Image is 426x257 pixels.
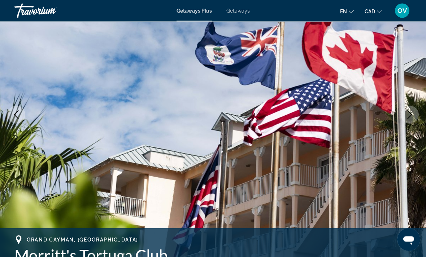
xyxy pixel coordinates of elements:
[365,9,375,14] span: CAD
[397,228,420,251] iframe: Button to launch messaging window
[177,8,212,14] a: Getaways Plus
[14,1,87,20] a: Travorium
[7,106,25,124] button: Previous image
[393,3,412,18] button: User Menu
[27,237,138,243] span: Grand Cayman, [GEOGRAPHIC_DATA]
[340,6,354,17] button: Change language
[397,7,407,14] span: OV
[226,8,250,14] a: Getaways
[340,9,347,14] span: en
[365,6,382,17] button: Change currency
[401,106,419,124] button: Next image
